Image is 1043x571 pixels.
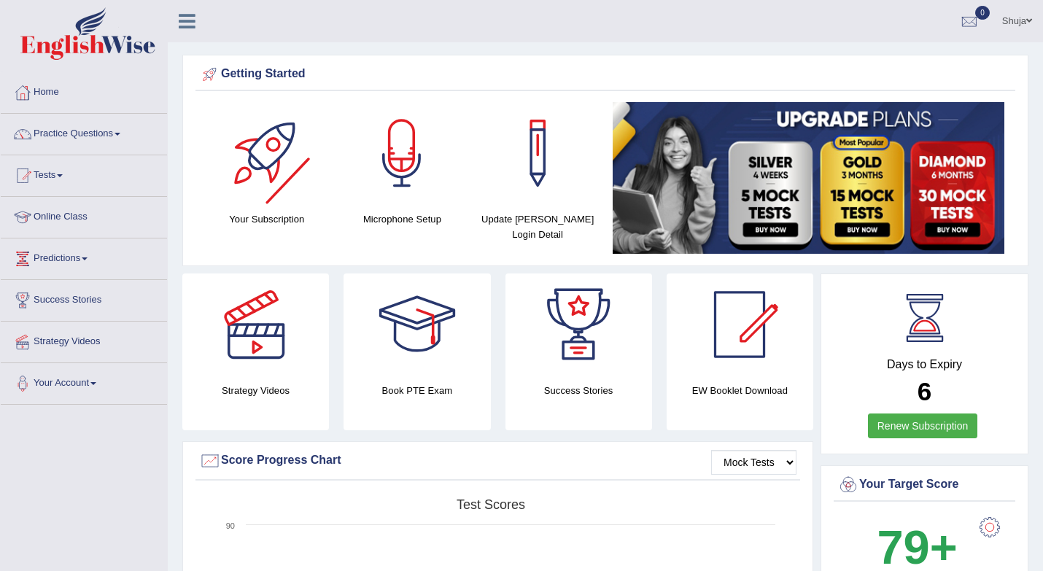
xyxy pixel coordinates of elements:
[837,474,1012,496] div: Your Target Score
[1,155,167,192] a: Tests
[667,383,813,398] h4: EW Booklet Download
[1,280,167,316] a: Success Stories
[477,211,598,242] h4: Update [PERSON_NAME] Login Detail
[1,197,167,233] a: Online Class
[1,114,167,150] a: Practice Questions
[344,383,490,398] h4: Book PTE Exam
[837,358,1012,371] h4: Days to Expiry
[1,72,167,109] a: Home
[613,102,1004,254] img: small5.jpg
[182,383,329,398] h4: Strategy Videos
[1,238,167,275] a: Predictions
[505,383,652,398] h4: Success Stories
[1,363,167,400] a: Your Account
[199,63,1012,85] div: Getting Started
[918,377,931,405] b: 6
[199,450,796,472] div: Score Progress Chart
[975,6,990,20] span: 0
[342,211,463,227] h4: Microphone Setup
[206,211,327,227] h4: Your Subscription
[457,497,525,512] tspan: Test scores
[1,322,167,358] a: Strategy Videos
[226,521,235,530] text: 90
[868,413,978,438] a: Renew Subscription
